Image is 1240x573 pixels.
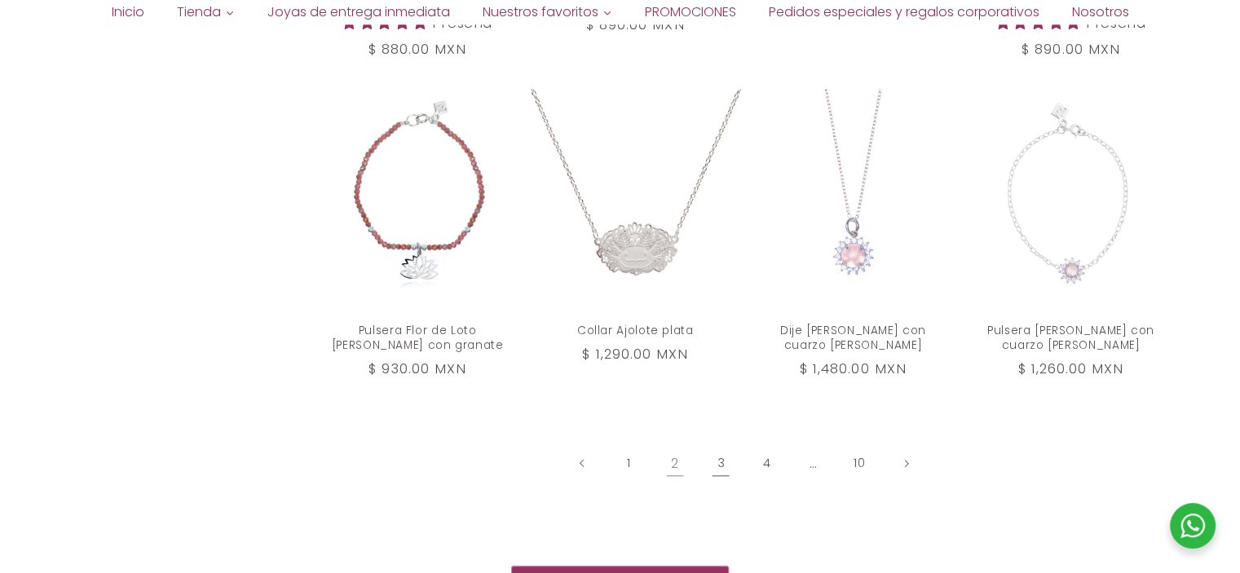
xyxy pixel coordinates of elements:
[312,444,1177,482] nav: Paginación
[483,3,598,21] span: Nuestros favoritos
[982,324,1159,353] a: Pulsera [PERSON_NAME] con cuarzo [PERSON_NAME]
[547,324,724,338] a: Collar Ajolote plata
[645,3,736,21] span: PROMOCIONES
[765,324,942,353] a: Dije [PERSON_NAME] con cuarzo [PERSON_NAME]
[656,444,694,482] a: Página 2
[841,444,878,482] a: Página 10
[177,3,221,21] span: Tienda
[1072,3,1129,21] span: Nosotros
[329,324,506,353] a: Pulsera Flor de Loto [PERSON_NAME] con granate
[748,444,786,482] a: Página 4
[267,3,450,21] span: Joyas de entrega inmediata
[112,3,144,21] span: Inicio
[769,3,1039,21] span: Pedidos especiales y regalos corporativos
[887,444,924,482] a: Página siguiente
[795,444,832,482] span: …
[702,444,739,482] a: Página 3
[610,444,647,482] a: Página 1
[563,444,601,482] a: Pagina anterior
